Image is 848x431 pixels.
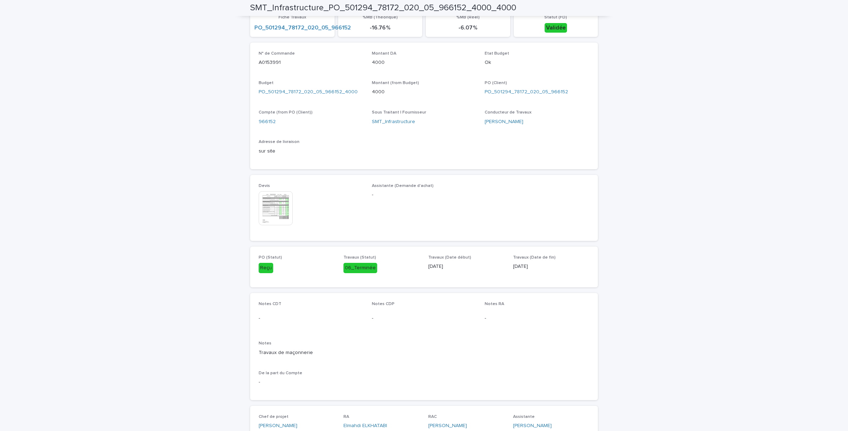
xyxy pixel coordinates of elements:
[428,255,471,260] span: Travaux (Date début)
[372,59,477,66] p: 4000
[259,378,363,386] p: -
[259,422,297,430] a: [PERSON_NAME]
[485,315,589,322] p: -
[259,110,313,115] span: Compte (from PO (Client))
[343,255,376,260] span: Travaux (Statut)
[544,15,567,20] span: Statut (FD)
[513,422,552,430] a: [PERSON_NAME]
[259,118,276,126] a: 966152
[485,118,523,126] a: [PERSON_NAME]
[456,15,480,20] span: %MB (Réel)
[343,422,387,430] a: Elmahdi ELKHATABI
[259,349,589,357] p: Travaux de maçonnerie
[343,263,377,273] div: 06_Terminée
[259,140,299,144] span: Adresse de livraison
[372,81,419,85] span: Montant (from Budget)
[259,51,295,56] span: N° de Commande
[343,415,349,419] span: RA
[259,315,363,322] p: -
[342,24,418,31] p: -16.76 %
[545,23,567,33] div: Validée
[372,118,415,126] a: SMT_Infrastructure
[372,191,477,199] p: -
[485,81,507,85] span: PO (Client)
[259,341,271,346] span: Notes
[372,315,477,322] p: -
[372,51,396,56] span: Montant DA
[372,110,426,115] span: Sous Traitant | Fournisseur
[430,24,506,31] p: -6.07 %
[372,88,477,96] p: 4000
[259,302,281,306] span: Notes CDT
[259,415,288,419] span: Chef de projet
[513,255,556,260] span: Travaux (Date de fin)
[259,255,282,260] span: PO (Statut)
[259,371,302,375] span: De la part du Compte
[259,263,273,273] div: Reçu
[485,110,532,115] span: Conducteur de Travaux
[363,15,398,20] span: %MB (Théorique)
[485,59,589,66] p: Ok
[372,184,434,188] span: Assistante (Demande d'achat)
[428,422,467,430] a: [PERSON_NAME]
[259,148,363,155] p: sur site
[259,59,363,66] p: A0153991
[485,88,568,96] a: PO_501294_78172_020_05_966152
[513,263,589,270] p: [DATE]
[259,88,358,96] a: PO_501294_78172_020_05_966152_4000
[259,184,270,188] span: Devis
[428,415,437,419] span: RAC
[485,51,509,56] span: Etat Budget
[279,15,306,20] span: Fiche Travaux
[254,24,351,31] a: PO_501294_78172_020_05_966152
[250,3,516,13] h2: SMT_Infrastructure_PO_501294_78172_020_05_966152_4000_4000
[259,81,274,85] span: Budget
[428,263,505,270] p: [DATE]
[372,302,395,306] span: Notes CDP
[485,302,504,306] span: Notes RA
[513,415,535,419] span: Assistante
